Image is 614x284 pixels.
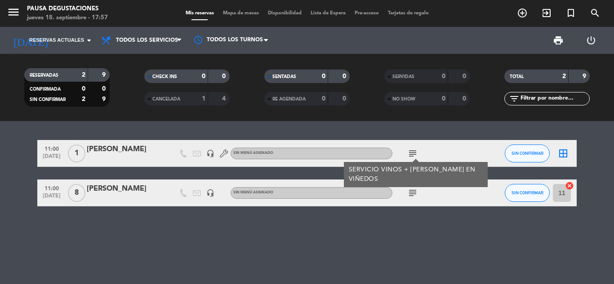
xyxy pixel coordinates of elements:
[30,87,61,92] span: CONFIRMADA
[509,93,520,104] i: filter_list
[383,11,433,16] span: Tarjetas de regalo
[463,96,468,102] strong: 0
[7,31,54,50] i: [DATE]
[40,183,63,193] span: 11:00
[322,73,325,79] strong: 0
[407,188,418,198] i: subject
[590,8,601,18] i: search
[152,97,180,101] span: CANCELADA
[322,96,325,102] strong: 0
[222,73,227,79] strong: 0
[392,74,414,79] span: SERVIDAS
[82,86,85,92] strong: 0
[206,149,214,157] i: headset_mic
[152,74,177,79] span: CHECK INS
[29,36,84,44] span: Reservas actuales
[233,191,273,194] span: Sin menú asignado
[68,144,85,162] span: 1
[7,5,20,19] i: menu
[392,97,415,101] span: NO SHOW
[350,11,383,16] span: Pre-acceso
[202,73,205,79] strong: 0
[40,193,63,203] span: [DATE]
[349,165,483,184] div: SERVICIO VINOS + [PERSON_NAME] EN VIÑEDOS
[181,11,218,16] span: Mis reservas
[343,73,348,79] strong: 0
[517,8,528,18] i: add_circle_outline
[586,35,596,46] i: power_settings_new
[27,4,108,13] div: Pausa Degustaciones
[306,11,350,16] span: Lista de Espera
[565,8,576,18] i: turned_in_not
[343,96,348,102] strong: 0
[442,96,445,102] strong: 0
[87,144,163,155] div: [PERSON_NAME]
[541,8,552,18] i: exit_to_app
[510,74,524,79] span: TOTAL
[463,73,468,79] strong: 0
[512,190,543,195] span: SIN CONFIRMAR
[30,97,66,102] span: SIN CONFIRMAR
[206,189,214,197] i: headset_mic
[272,74,296,79] span: SENTADAS
[553,35,564,46] span: print
[84,35,94,46] i: arrow_drop_down
[82,96,85,102] strong: 2
[272,97,306,101] span: RE AGENDADA
[233,151,273,155] span: Sin menú asignado
[218,11,263,16] span: Mapa de mesas
[202,96,205,102] strong: 1
[583,73,588,79] strong: 9
[102,72,107,78] strong: 9
[505,144,550,162] button: SIN CONFIRMAR
[68,184,85,202] span: 8
[558,148,569,159] i: border_all
[102,86,107,92] strong: 0
[520,94,589,104] input: Filtrar por nombre...
[7,5,20,22] button: menu
[442,73,445,79] strong: 0
[574,27,607,54] div: LOG OUT
[30,73,58,78] span: RESERVADAS
[263,11,306,16] span: Disponibilidad
[40,153,63,164] span: [DATE]
[505,184,550,202] button: SIN CONFIRMAR
[102,96,107,102] strong: 9
[222,96,227,102] strong: 4
[565,181,574,190] i: cancel
[116,37,178,44] span: Todos los servicios
[87,183,163,195] div: [PERSON_NAME]
[407,148,418,159] i: subject
[562,73,566,79] strong: 2
[40,143,63,153] span: 11:00
[82,72,85,78] strong: 2
[27,13,108,22] div: jueves 18. septiembre - 17:57
[512,151,543,156] span: SIN CONFIRMAR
